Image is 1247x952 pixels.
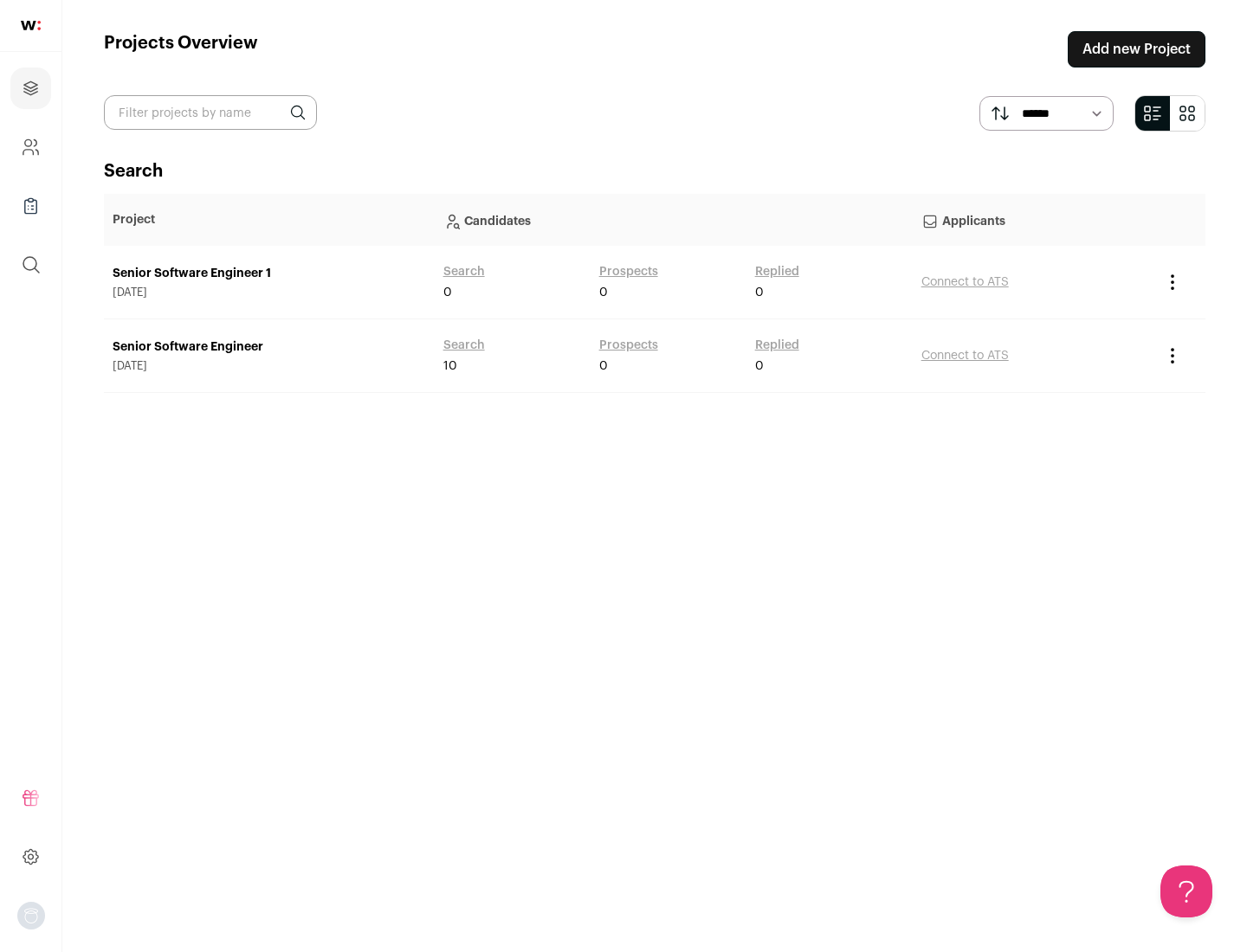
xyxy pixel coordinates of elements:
a: Senior Software Engineer [113,338,426,356]
a: Prospects [599,263,658,280]
span: 0 [443,284,452,301]
a: Connect to ATS [921,276,1009,288]
p: Applicants [921,203,1145,237]
a: Company Lists [10,185,51,227]
p: Project [113,211,426,228]
button: Project Actions [1162,272,1183,293]
h1: Projects Overview [104,31,258,68]
img: nopic.png [17,902,45,929]
h2: Search [104,159,1205,183]
img: wellfound-shorthand-0d5821cbd27db2630d0214b213865d53afaa358527fdda9d0ea32b1df1b89c2c.svg [21,21,41,30]
span: 0 [755,284,764,301]
a: Prospects [599,337,658,354]
a: Search [443,337,485,354]
a: Senior Software Engineer 1 [113,265,426,282]
a: Search [443,263,485,280]
span: 0 [599,284,608,301]
button: Open dropdown [17,902,45,929]
a: Connect to ATS [921,350,1009,362]
span: 0 [755,357,764,375]
span: [DATE] [113,359,426,373]
span: [DATE] [113,286,426,299]
a: Company and ATS Settings [10,126,51,168]
iframe: Help Scout Beacon - Open [1160,865,1212,917]
a: Add new Project [1068,31,1205,68]
a: Replied [755,337,799,354]
span: 0 [599,357,608,375]
p: Candidates [443,203,904,237]
a: Projects [10,68,51,109]
input: Filter projects by name [104,95,317,130]
span: 10 [443,357,457,375]
a: Replied [755,263,799,280]
button: Project Actions [1162,345,1183,366]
